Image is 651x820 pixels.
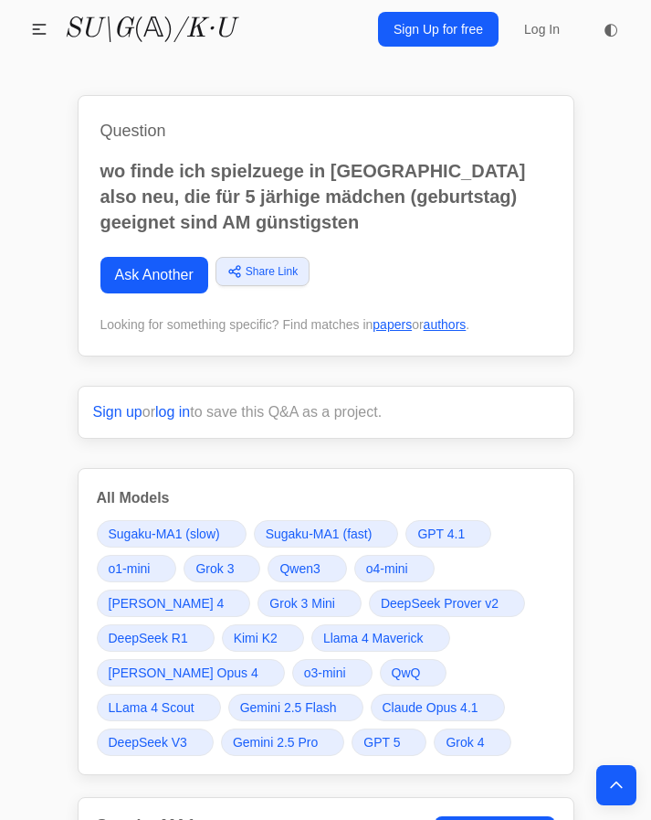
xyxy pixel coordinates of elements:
[97,659,285,687] a: [PERSON_NAME] Opus 4
[109,629,188,647] span: DeepSeek R1
[352,729,426,756] a: GPT 5
[378,12,499,47] a: Sign Up for free
[383,698,478,717] span: Claude Opus 4.1
[109,664,258,682] span: [PERSON_NAME] Opus 4
[97,520,247,548] a: Sugaku-MA1 (slow)
[64,16,133,43] i: SU\G
[97,555,177,582] a: o1-mini
[304,664,346,682] span: o3-mini
[596,765,636,805] button: Back to top
[604,21,618,37] span: ◐
[369,590,525,617] a: DeepSeek Prover v2
[354,555,435,582] a: o4-mini
[254,520,399,548] a: Sugaku-MA1 (fast)
[109,594,225,612] span: [PERSON_NAME] 4
[228,694,363,721] a: Gemini 2.5 Flash
[269,594,335,612] span: Grok 3 Mini
[93,404,142,420] a: Sign up
[64,13,235,46] a: SU\G(𝔸)/K·U
[323,629,424,647] span: Llama 4 Maverick
[513,13,571,46] a: Log In
[100,257,208,293] a: Ask Another
[434,729,510,756] a: Grok 4
[292,659,373,687] a: o3-mini
[100,315,551,334] div: Looking for something specific? Find matches in or .
[392,664,421,682] span: QwQ
[446,733,484,751] span: Grok 4
[233,733,318,751] span: Gemini 2.5 Pro
[234,629,278,647] span: Kimi K2
[380,659,447,687] a: QwQ
[381,594,499,612] span: DeepSeek Prover v2
[371,694,505,721] a: Claude Opus 4.1
[240,698,337,717] span: Gemini 2.5 Flash
[246,263,298,280] span: Share Link
[97,624,215,652] a: DeepSeek R1
[97,729,214,756] a: DeepSeek V3
[366,559,408,578] span: o4-mini
[405,520,491,548] a: GPT 4.1
[222,624,304,652] a: Kimi K2
[109,525,220,543] span: Sugaku-MA1 (slow)
[593,11,629,48] button: ◐
[424,317,467,332] a: authors
[97,590,251,617] a: [PERSON_NAME] 4
[97,487,555,509] h3: All Models
[257,590,362,617] a: Grok 3 Mini
[195,559,234,578] span: Grok 3
[100,158,551,235] p: wo finde ich spielzuege in [GEOGRAPHIC_DATA] also neu, die für 5 järhige mädchen (geburtstag) gee...
[155,404,190,420] a: log in
[311,624,450,652] a: Llama 4 Maverick
[109,559,151,578] span: o1-mini
[109,733,187,751] span: DeepSeek V3
[363,733,400,751] span: GPT 5
[221,729,344,756] a: Gemini 2.5 Pro
[93,401,559,423] p: or to save this Q&A as a project.
[373,317,412,332] a: papers
[417,525,465,543] span: GPT 4.1
[100,118,551,144] h1: Question
[97,694,221,721] a: LLama 4 Scout
[266,525,373,543] span: Sugaku-MA1 (fast)
[268,555,346,582] a: Qwen3
[184,555,260,582] a: Grok 3
[279,559,320,578] span: Qwen3
[173,16,235,43] i: /K·U
[109,698,194,717] span: LLama 4 Scout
